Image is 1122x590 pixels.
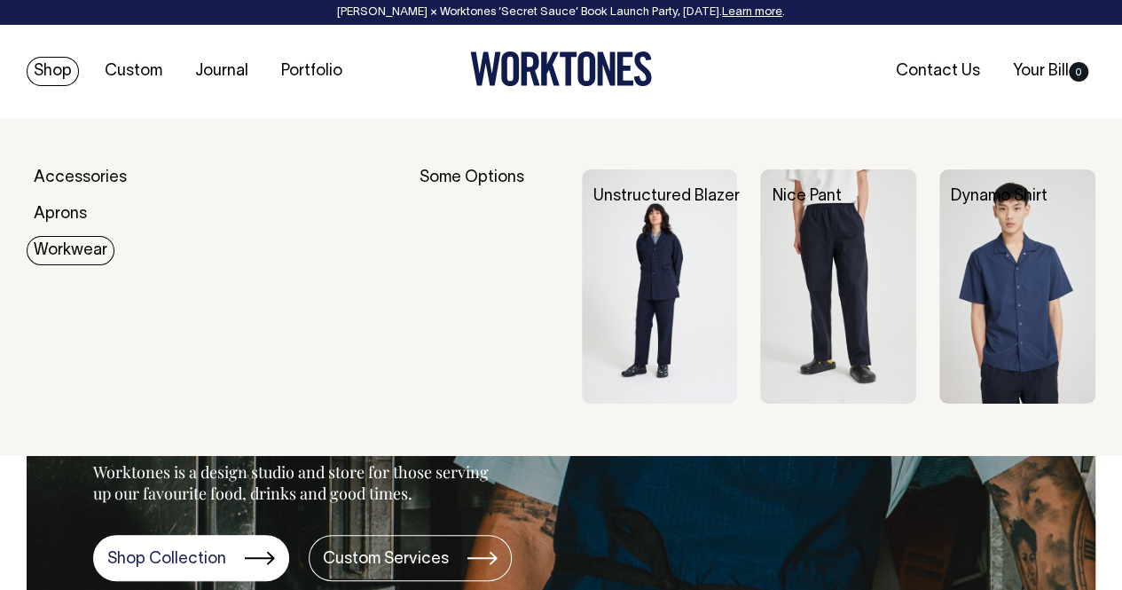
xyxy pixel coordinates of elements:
[593,189,740,204] a: Unstructured Blazer
[27,236,114,265] a: Workwear
[27,163,134,193] a: Accessories
[274,57,349,86] a: Portfolio
[939,169,1095,404] img: Dynamo Shirt
[420,169,559,404] div: Some Options
[27,200,94,229] a: Aprons
[98,57,169,86] a: Custom
[1069,62,1088,82] span: 0
[722,7,782,18] a: Learn more
[18,6,1104,19] div: [PERSON_NAME] × Worktones ‘Secret Sauce’ Book Launch Party, [DATE]. .
[1006,57,1095,86] a: Your Bill0
[188,57,255,86] a: Journal
[772,189,841,204] a: Nice Pant
[309,535,512,581] a: Custom Services
[760,169,916,404] img: Nice Pant
[27,57,79,86] a: Shop
[889,57,987,86] a: Contact Us
[951,189,1047,204] a: Dynamo Shirt
[93,535,289,581] a: Shop Collection
[93,461,497,504] p: Worktones is a design studio and store for those serving up our favourite food, drinks and good t...
[582,169,738,404] img: Unstructured Blazer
